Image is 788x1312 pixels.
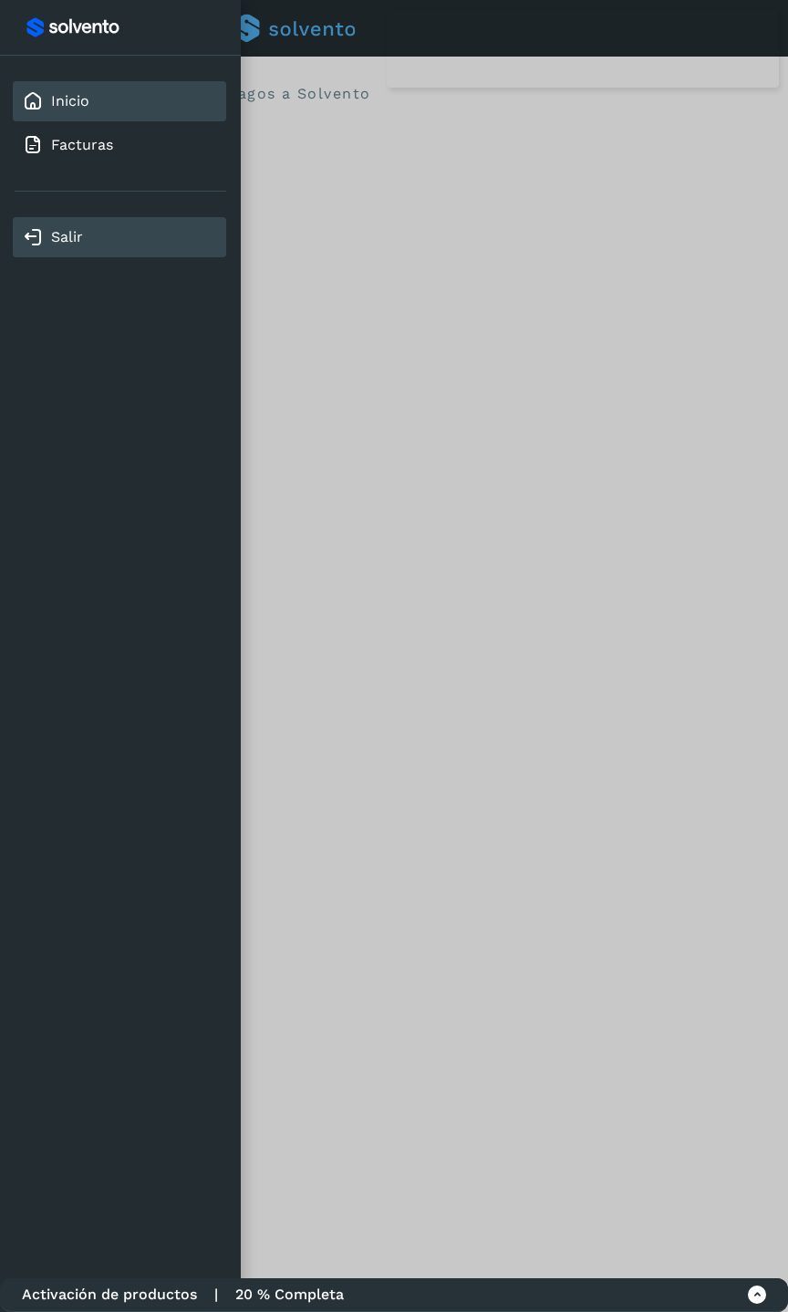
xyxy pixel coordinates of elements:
div: Inicio [13,81,226,121]
span: 20 % Completa [235,1286,344,1303]
a: Inicio [51,92,89,109]
div: Salir [13,217,226,257]
span: Activación de productos [22,1286,197,1303]
a: Salir [51,228,83,245]
span: | [214,1286,218,1303]
div: Facturas [13,125,226,165]
a: Facturas [51,136,113,153]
